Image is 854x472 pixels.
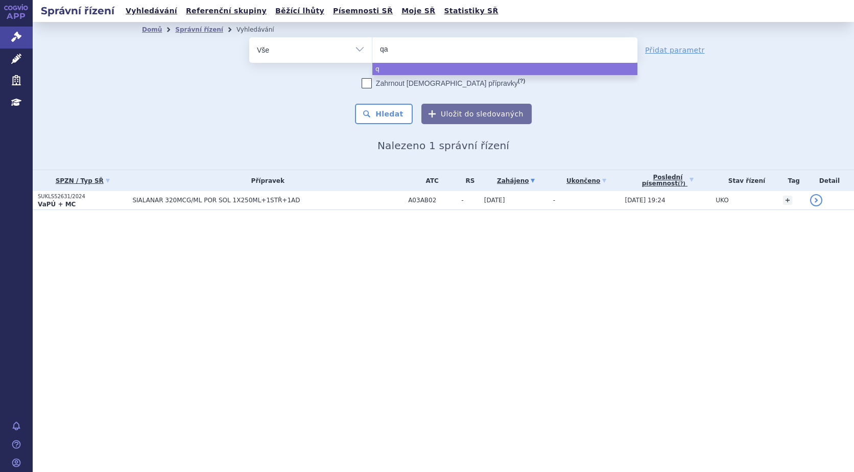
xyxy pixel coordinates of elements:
a: Vyhledávání [123,4,180,18]
th: Stav řízení [710,170,777,191]
a: Poslednípísemnost(?) [625,170,711,191]
a: Běžící lhůty [272,4,327,18]
span: - [553,197,555,204]
span: A03AB02 [408,197,456,204]
a: Písemnosti SŘ [330,4,396,18]
span: [DATE] 19:24 [625,197,666,204]
label: Zahrnout [DEMOGRAPHIC_DATA] přípravky [362,78,525,88]
span: Nalezeno 1 správní řízení [377,139,509,152]
li: q [372,63,637,75]
p: SUKLS52631/2024 [38,193,127,200]
span: [DATE] [484,197,505,204]
th: RS [456,170,479,191]
a: Ukončeno [553,174,620,188]
button: Hledat [355,104,413,124]
a: Moje SŘ [398,4,438,18]
strong: VaPÚ + MC [38,201,76,208]
a: detail [810,194,822,206]
abbr: (?) [678,181,685,187]
th: ATC [403,170,456,191]
li: Vyhledávání [236,22,288,37]
a: Referenční skupiny [183,4,270,18]
th: Tag [778,170,805,191]
th: Detail [805,170,854,191]
th: Přípravek [127,170,403,191]
a: + [783,196,792,205]
span: - [461,197,479,204]
a: Přidat parametr [645,45,705,55]
a: Domů [142,26,162,33]
h2: Správní řízení [33,4,123,18]
span: SIALANAR 320MCG/ML POR SOL 1X250ML+1STŘ+1AD [132,197,388,204]
a: Statistiky SŘ [441,4,501,18]
span: UKO [716,197,728,204]
abbr: (?) [518,78,525,84]
a: Správní řízení [175,26,223,33]
a: SPZN / Typ SŘ [38,174,127,188]
a: Zahájeno [484,174,548,188]
button: Uložit do sledovaných [421,104,532,124]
